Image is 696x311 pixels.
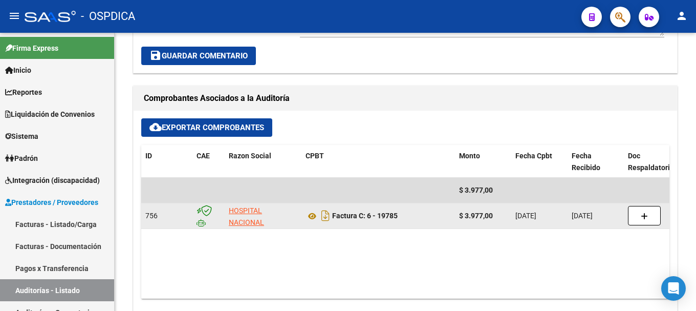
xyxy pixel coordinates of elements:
[5,153,38,164] span: Padrón
[5,87,42,98] span: Reportes
[5,65,31,76] span: Inicio
[225,145,301,179] datatable-header-cell: Razon Social
[81,5,135,28] span: - OSPDICA
[144,90,667,107] h1: Comprobantes Asociados a la Auditoría
[459,212,493,220] strong: $ 3.977,00
[5,109,95,120] span: Liquidación de Convenios
[511,145,568,179] datatable-header-cell: Fecha Cpbt
[149,121,162,133] mat-icon: cloud_download
[515,152,552,160] span: Fecha Cpbt
[568,145,624,179] datatable-header-cell: Fecha Recibido
[5,175,100,186] span: Integración (discapacidad)
[149,123,264,132] span: Exportar Comprobantes
[145,212,158,220] span: 756
[459,152,480,160] span: Monto
[572,152,600,172] span: Fecha Recibido
[676,10,688,22] mat-icon: person
[197,152,210,160] span: CAE
[192,145,225,179] datatable-header-cell: CAE
[319,208,332,224] i: Descargar documento
[455,145,511,179] datatable-header-cell: Monto
[5,197,98,208] span: Prestadores / Proveedores
[306,152,324,160] span: CPBT
[572,212,593,220] span: [DATE]
[141,47,256,65] button: Guardar Comentario
[301,145,455,179] datatable-header-cell: CPBT
[515,212,536,220] span: [DATE]
[5,131,38,142] span: Sistema
[229,206,284,250] span: HOSPITAL NACIONAL PROFESOR [PERSON_NAME]
[332,212,398,220] strong: Factura C: 6 - 19785
[229,152,271,160] span: Razon Social
[628,152,674,172] span: Doc Respaldatoria
[149,49,162,61] mat-icon: save
[8,10,20,22] mat-icon: menu
[145,152,152,160] span: ID
[141,145,192,179] datatable-header-cell: ID
[459,186,493,194] span: $ 3.977,00
[661,276,686,301] div: Open Intercom Messenger
[141,118,272,137] button: Exportar Comprobantes
[5,43,58,54] span: Firma Express
[624,145,685,179] datatable-header-cell: Doc Respaldatoria
[149,51,248,60] span: Guardar Comentario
